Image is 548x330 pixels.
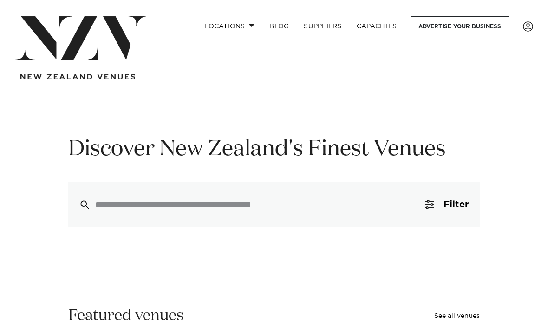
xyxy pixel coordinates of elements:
a: SUPPLIERS [296,16,349,36]
h2: Featured venues [68,306,184,327]
h1: Discover New Zealand's Finest Venues [68,135,480,164]
img: new-zealand-venues-text.png [20,74,135,80]
span: Filter [444,200,469,209]
a: Advertise your business [411,16,509,36]
a: See all venues [434,313,480,319]
button: Filter [414,182,480,227]
a: Capacities [349,16,404,36]
a: BLOG [262,16,296,36]
img: nzv-logo.png [15,16,146,60]
a: Locations [197,16,262,36]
